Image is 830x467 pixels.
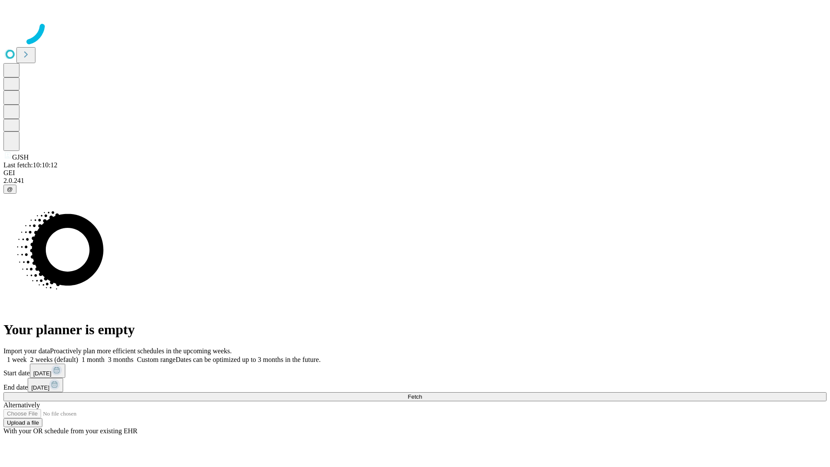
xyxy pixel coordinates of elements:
[7,356,27,363] span: 1 week
[3,401,40,409] span: Alternatively
[137,356,176,363] span: Custom range
[3,378,827,392] div: End date
[108,356,134,363] span: 3 months
[3,161,57,169] span: Last fetch: 10:10:12
[3,177,827,185] div: 2.0.241
[3,364,827,378] div: Start date
[30,356,78,363] span: 2 weeks (default)
[3,185,16,194] button: @
[30,364,65,378] button: [DATE]
[50,347,232,355] span: Proactively plan more efficient schedules in the upcoming weeks.
[3,322,827,338] h1: Your planner is empty
[12,154,29,161] span: GJSH
[3,169,827,177] div: GEI
[3,347,50,355] span: Import your data
[31,384,49,391] span: [DATE]
[33,370,51,377] span: [DATE]
[408,393,422,400] span: Fetch
[7,186,13,192] span: @
[3,427,137,435] span: With your OR schedule from your existing EHR
[3,418,42,427] button: Upload a file
[28,378,63,392] button: [DATE]
[176,356,320,363] span: Dates can be optimized up to 3 months in the future.
[82,356,105,363] span: 1 month
[3,392,827,401] button: Fetch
